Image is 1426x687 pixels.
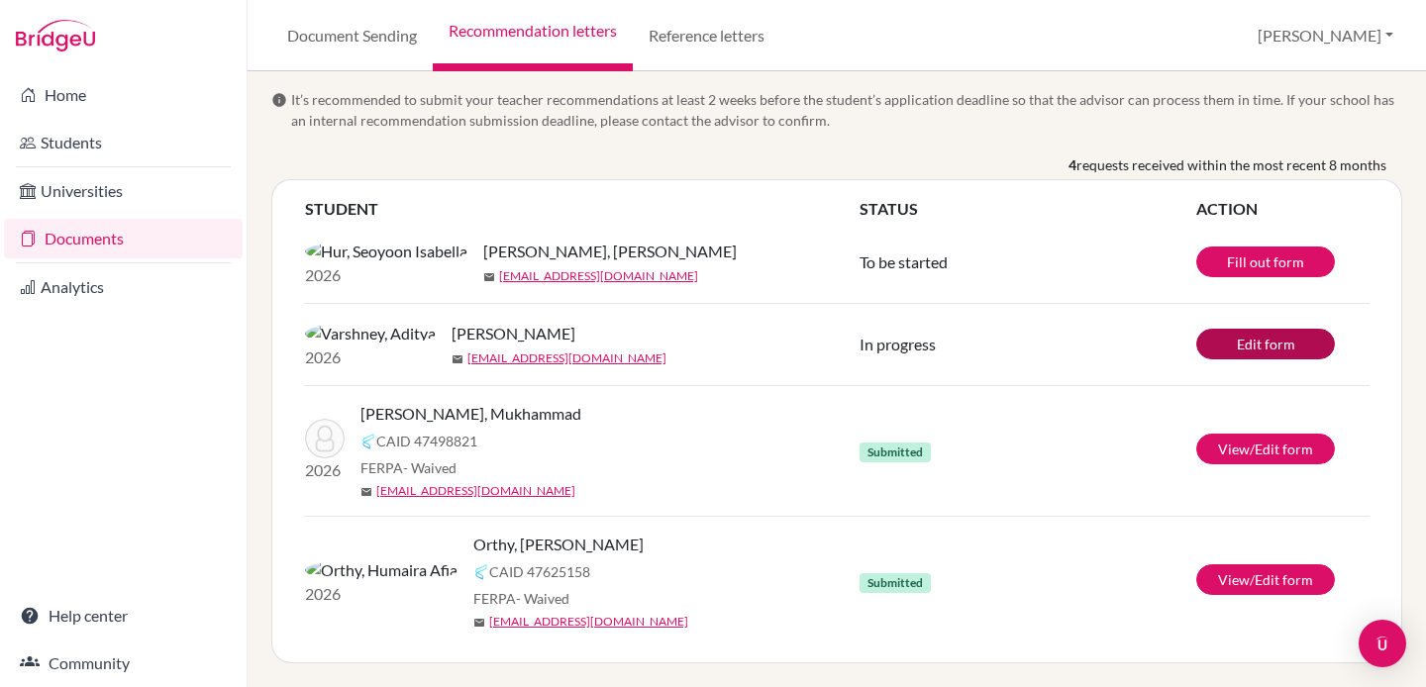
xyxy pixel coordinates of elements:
th: ACTION [1195,196,1370,222]
a: Home [4,75,243,115]
button: [PERSON_NAME] [1249,17,1402,54]
span: To be started [860,252,948,271]
p: 2026 [305,582,458,606]
img: Orthy, Humaira Afia [305,558,458,582]
a: Students [4,123,243,162]
img: Common App logo [360,434,376,449]
span: - Waived [516,590,569,607]
b: 4 [1069,154,1076,175]
span: [PERSON_NAME], Mukhammad [360,402,581,426]
a: View/Edit form [1196,564,1335,595]
a: [EMAIL_ADDRESS][DOMAIN_NAME] [376,482,575,500]
span: In progress [860,335,936,353]
div: Open Intercom Messenger [1359,620,1406,667]
span: CAID 47625158 [489,561,590,582]
span: requests received within the most recent 8 months [1076,154,1386,175]
th: STATUS [859,196,1195,222]
img: Sagdullaev, Mukhammad [305,419,345,458]
span: mail [473,617,485,629]
a: View/Edit form [1196,434,1335,464]
span: Submitted [860,573,931,593]
a: Analytics [4,267,243,307]
p: 2026 [305,263,467,287]
span: FERPA [473,588,569,609]
a: Universities [4,171,243,211]
a: [EMAIL_ADDRESS][DOMAIN_NAME] [467,349,666,367]
span: mail [360,486,372,498]
a: Edit form [1196,329,1335,359]
span: - Waived [403,459,457,476]
span: mail [452,353,463,365]
span: [PERSON_NAME], [PERSON_NAME] [483,240,737,263]
a: Documents [4,219,243,258]
span: [PERSON_NAME] [452,322,575,345]
a: Fill out form [1196,246,1335,277]
span: CAID 47498821 [376,431,477,451]
a: Help center [4,596,243,636]
a: [EMAIL_ADDRESS][DOMAIN_NAME] [489,613,688,631]
span: Orthy, [PERSON_NAME] [473,533,644,556]
p: 2026 [305,458,345,482]
span: Submitted [860,442,931,462]
span: info [271,92,287,108]
img: Common App logo [473,564,489,580]
p: 2026 [305,345,436,369]
th: STUDENT [304,196,859,222]
span: FERPA [360,457,457,478]
a: [EMAIL_ADDRESS][DOMAIN_NAME] [499,267,698,285]
img: Bridge-U [16,20,95,51]
span: mail [483,271,495,283]
img: Varshney, Aditya [305,322,436,345]
img: Hur, Seoyoon Isabella [305,240,467,263]
a: Community [4,643,243,683]
span: It’s recommended to submit your teacher recommendations at least 2 weeks before the student’s app... [291,89,1402,131]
